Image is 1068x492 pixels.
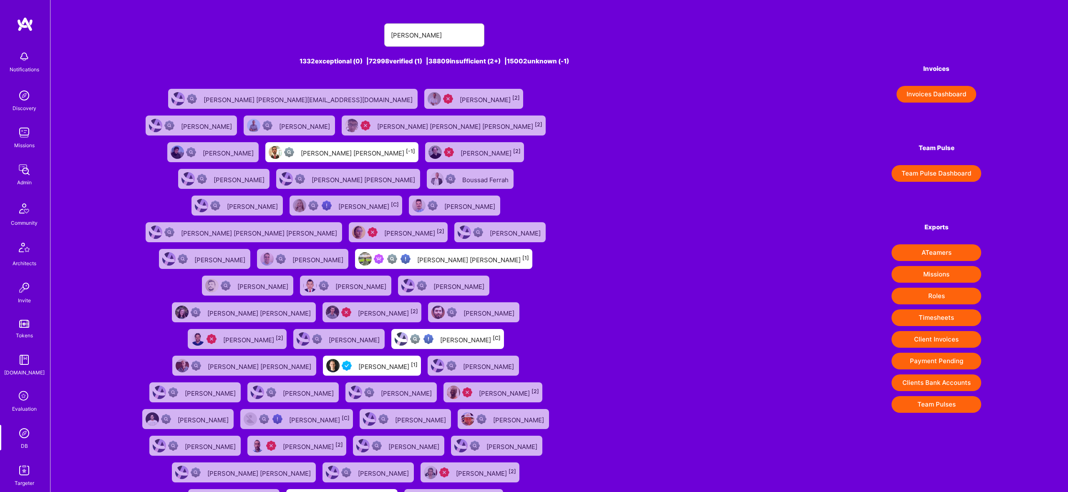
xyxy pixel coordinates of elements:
[358,360,418,371] div: [PERSON_NAME]
[244,432,350,459] a: User AvatarUnqualified[PERSON_NAME][2]
[448,432,546,459] a: User AvatarNot Scrubbed[PERSON_NAME]
[188,192,286,219] a: User AvatarNot Scrubbed[PERSON_NAME]
[272,414,282,424] img: High Potential User
[181,172,195,186] img: User Avatar
[17,17,33,32] img: logo
[428,92,441,105] img: User Avatar
[142,112,240,139] a: User AvatarNot Scrubbed[PERSON_NAME]
[892,396,981,413] button: Team Pulses
[297,332,310,346] img: User Avatar
[191,361,201,371] img: Not Scrubbed
[458,226,471,239] img: User Avatar
[406,148,415,154] sup: [-1]
[185,387,237,398] div: [PERSON_NAME]
[358,467,411,478] div: [PERSON_NAME]
[208,360,313,371] div: [PERSON_NAME] [PERSON_NAME]
[16,351,33,368] img: guide book
[444,147,454,157] img: Unqualified
[454,439,468,452] img: User Avatar
[164,120,174,131] img: Not Scrubbed
[289,414,350,424] div: [PERSON_NAME]
[164,227,174,237] img: Not Scrubbed
[372,441,382,451] img: Not Scrubbed
[423,166,517,192] a: User AvatarNot ScrubbedBoussad Ferrah
[470,441,480,451] img: Not Scrubbed
[423,334,433,344] img: High Potential User
[251,386,264,399] img: User Avatar
[169,352,320,379] a: User AvatarNot Scrubbed[PERSON_NAME] [PERSON_NAME]
[892,144,981,152] h4: Team Pulse
[462,387,472,397] img: Unqualified
[11,218,38,227] div: Community
[162,252,176,266] img: User Avatar
[276,335,283,341] sup: [2]
[14,239,34,259] img: Architects
[341,307,351,317] img: Unqualified
[345,219,451,246] a: User AvatarUnqualified[PERSON_NAME][2]
[21,442,28,450] div: DB
[460,93,520,104] div: [PERSON_NAME]
[447,307,457,317] img: Not Scrubbed
[223,334,283,344] div: [PERSON_NAME]
[377,120,542,131] div: [PERSON_NAME] [PERSON_NAME] [PERSON_NAME]
[175,466,189,479] img: User Avatar
[293,199,306,212] img: User Avatar
[892,165,981,182] button: Team Pulse Dashboard
[195,199,208,212] img: User Avatar
[319,299,425,326] a: User AvatarUnqualified[PERSON_NAME][2]
[283,440,343,451] div: [PERSON_NAME]
[197,174,207,184] img: Not Scrubbed
[892,374,981,391] button: Clients Bank Accounts
[244,412,257,426] img: User Avatar
[283,387,335,398] div: [PERSON_NAME]
[260,252,274,266] img: User Avatar
[308,201,318,211] img: Not fully vetted
[320,352,424,379] a: User AvatarVetted A.Teamer[PERSON_NAME][1]
[421,85,526,112] a: User AvatarUnqualified[PERSON_NAME][2]
[207,334,217,344] img: Unqualified
[384,227,444,238] div: [PERSON_NAME]
[444,200,497,211] div: [PERSON_NAME]
[178,414,230,424] div: [PERSON_NAME]
[352,226,365,239] img: User Avatar
[892,353,981,369] button: Payment Pending
[443,94,453,104] img: Unqualified
[462,173,510,184] div: Boussad Ferrah
[191,332,204,346] img: User Avatar
[892,65,981,73] h4: Invoices
[286,192,406,219] a: User AvatarNot fully vettedHigh Potential User[PERSON_NAME][C]
[237,280,290,291] div: [PERSON_NAME]
[509,468,516,474] sup: [2]
[433,280,486,291] div: [PERSON_NAME]
[146,379,244,406] a: User AvatarNot Scrubbed[PERSON_NAME]
[191,467,201,477] img: Not Scrubbed
[342,415,350,421] sup: [C]
[16,124,33,141] img: teamwork
[284,147,294,157] img: Not fully vetted
[358,252,372,266] img: User Avatar
[290,326,388,352] a: User AvatarNot Scrubbed[PERSON_NAME]
[14,198,34,218] img: Community
[254,246,352,272] a: User AvatarNot Scrubbed[PERSON_NAME]
[424,466,437,479] img: User Avatar
[417,281,427,291] img: Not Scrubbed
[892,288,981,304] button: Roles
[456,467,516,478] div: [PERSON_NAME]
[378,414,388,424] img: Not Scrubbed
[892,331,981,348] button: Client Invoices
[342,379,440,406] a: User AvatarNot Scrubbed[PERSON_NAME]
[326,359,340,372] img: User Avatar
[16,161,33,178] img: admin teamwork
[493,335,501,341] sup: [C]
[16,462,33,479] img: Skill Targeter
[319,459,417,486] a: User AvatarNot Scrubbed[PERSON_NAME]
[892,309,981,326] button: Timesheets
[251,439,264,452] img: User Avatar
[244,379,342,406] a: User AvatarNot Scrubbed[PERSON_NAME]
[214,173,266,184] div: [PERSON_NAME]
[338,112,549,139] a: User AvatarUnqualified[PERSON_NAME] [PERSON_NAME] [PERSON_NAME][2]
[194,254,247,264] div: [PERSON_NAME]
[191,307,201,317] img: Not Scrubbed
[168,441,178,451] img: Not Scrubbed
